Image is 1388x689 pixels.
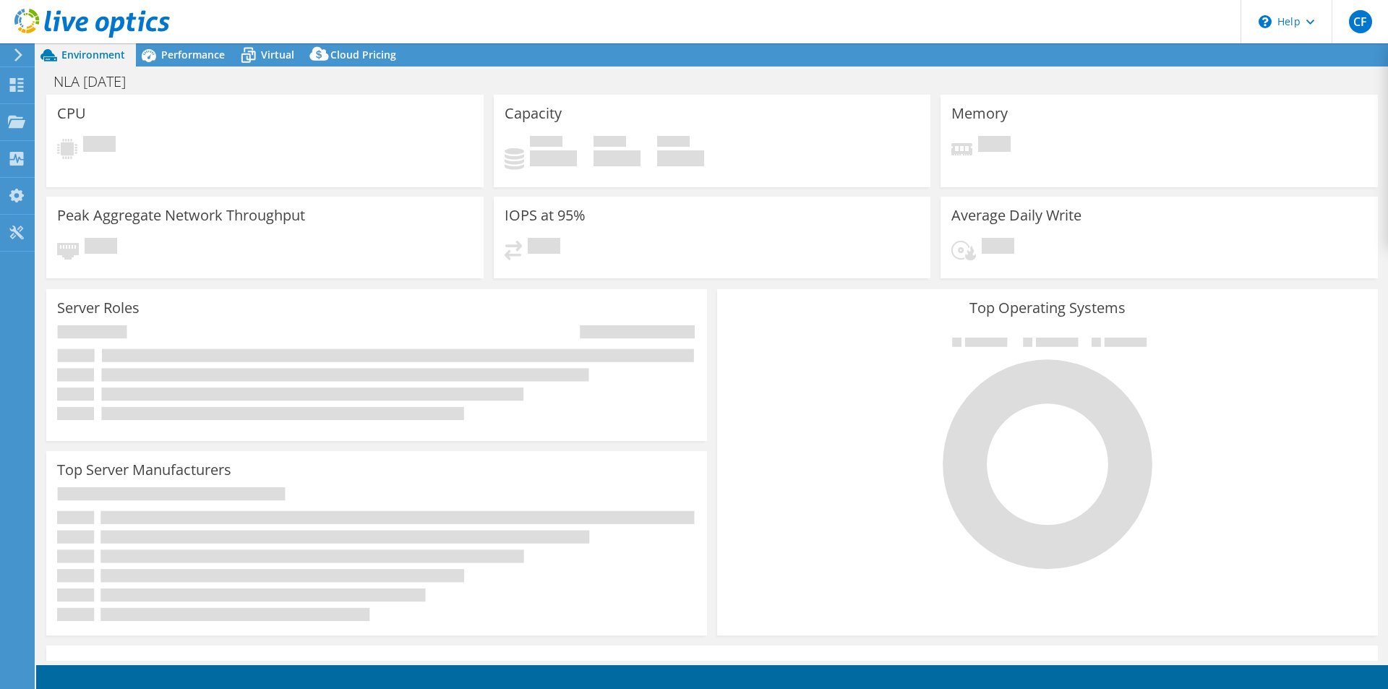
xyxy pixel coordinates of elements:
[530,136,562,150] span: Used
[261,48,294,61] span: Virtual
[161,48,225,61] span: Performance
[61,48,125,61] span: Environment
[951,207,1081,223] h3: Average Daily Write
[505,106,562,121] h3: Capacity
[1349,10,1372,33] span: CF
[978,136,1011,155] span: Pending
[982,238,1014,257] span: Pending
[657,150,704,166] h4: 0 GiB
[594,150,641,166] h4: 0 GiB
[951,106,1008,121] h3: Memory
[728,300,1367,316] h3: Top Operating Systems
[83,136,116,155] span: Pending
[528,238,560,257] span: Pending
[57,462,231,478] h3: Top Server Manufacturers
[85,238,117,257] span: Pending
[330,48,396,61] span: Cloud Pricing
[594,136,626,150] span: Free
[57,300,140,316] h3: Server Roles
[657,136,690,150] span: Total
[57,207,305,223] h3: Peak Aggregate Network Throughput
[47,74,148,90] h1: NLA [DATE]
[505,207,586,223] h3: IOPS at 95%
[1259,15,1272,28] svg: \n
[530,150,577,166] h4: 0 GiB
[57,106,86,121] h3: CPU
